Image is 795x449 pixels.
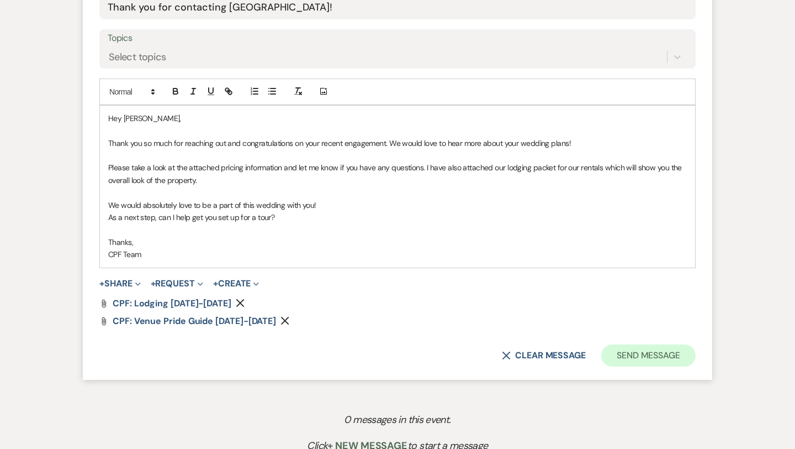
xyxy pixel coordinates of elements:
[113,299,231,308] a: CPF: Lodging [DATE]-[DATE]
[113,297,231,309] span: CPF: Lodging [DATE]-[DATE]
[151,279,156,288] span: +
[108,236,687,248] p: Thanks,
[151,279,203,288] button: Request
[108,161,687,186] p: Please take a look at the attached pricing information and let me know if you have any questions....
[108,30,687,46] label: Topics
[113,317,276,326] a: CPF: Venue Pride Guide [DATE]-[DATE]
[108,199,687,211] p: We would absolutely love to be a part of this wedding with you!
[108,211,687,223] p: As a next step, can I help get you set up for a tour?
[109,49,166,64] div: Select topics
[108,137,687,149] p: Thank you so much for reaching out and congratulations on your recent engagement. We would love t...
[108,112,687,124] p: Hey [PERSON_NAME],
[601,344,696,367] button: Send Message
[99,279,104,288] span: +
[502,351,586,360] button: Clear message
[99,279,141,288] button: Share
[213,279,259,288] button: Create
[108,412,687,428] p: 0 messages in this event.
[108,248,687,260] p: CPF Team
[213,279,218,288] span: +
[113,315,276,327] span: CPF: Venue Pride Guide [DATE]-[DATE]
